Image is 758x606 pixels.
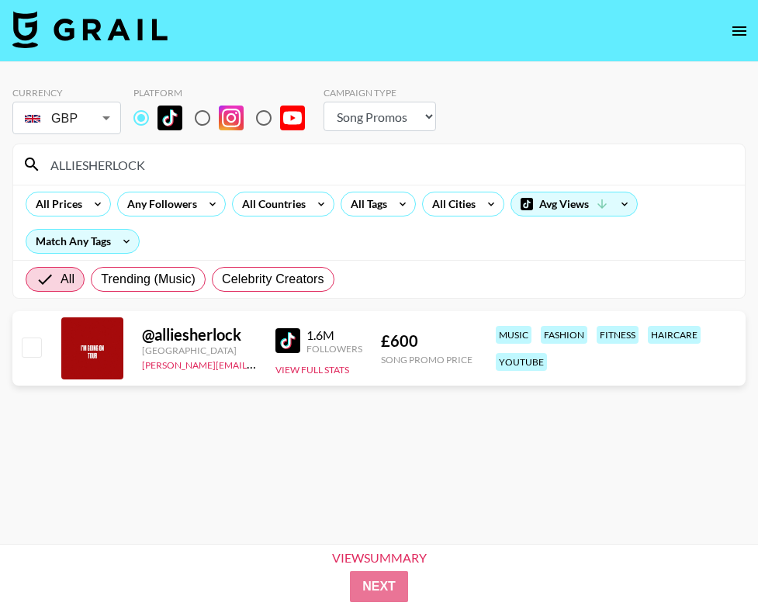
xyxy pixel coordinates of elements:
div: [GEOGRAPHIC_DATA] [142,345,257,356]
a: [PERSON_NAME][EMAIL_ADDRESS][DOMAIN_NAME] [142,356,372,371]
div: View Summary [319,551,440,565]
div: @ alliesherlock [142,325,257,345]
div: fashion [541,326,587,344]
div: 1.6M [306,327,362,343]
div: All Prices [26,192,85,216]
iframe: Drift Widget Chat Controller [680,528,739,587]
div: All Cities [423,192,479,216]
div: fitness [597,326,639,344]
div: Song Promo Price [381,354,472,365]
div: Followers [306,343,362,355]
span: Trending (Music) [101,270,196,289]
span: Celebrity Creators [222,270,324,289]
div: youtube [496,353,547,371]
img: Instagram [219,106,244,130]
div: Currency [12,87,121,99]
img: Grail Talent [12,11,168,48]
div: Match Any Tags [26,230,139,253]
img: YouTube [280,106,305,130]
span: All [61,270,74,289]
button: View Full Stats [275,364,349,376]
div: Any Followers [118,192,200,216]
div: GBP [16,105,118,132]
div: Platform [133,87,317,99]
div: haircare [648,326,701,344]
div: Avg Views [511,192,637,216]
div: Campaign Type [324,87,436,99]
img: TikTok [275,328,300,353]
img: TikTok [157,106,182,130]
button: Next [350,571,408,602]
div: All Tags [341,192,390,216]
input: Search by User Name [41,152,736,177]
div: music [496,326,531,344]
div: £ 600 [381,331,472,351]
button: open drawer [724,16,755,47]
div: All Countries [233,192,309,216]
